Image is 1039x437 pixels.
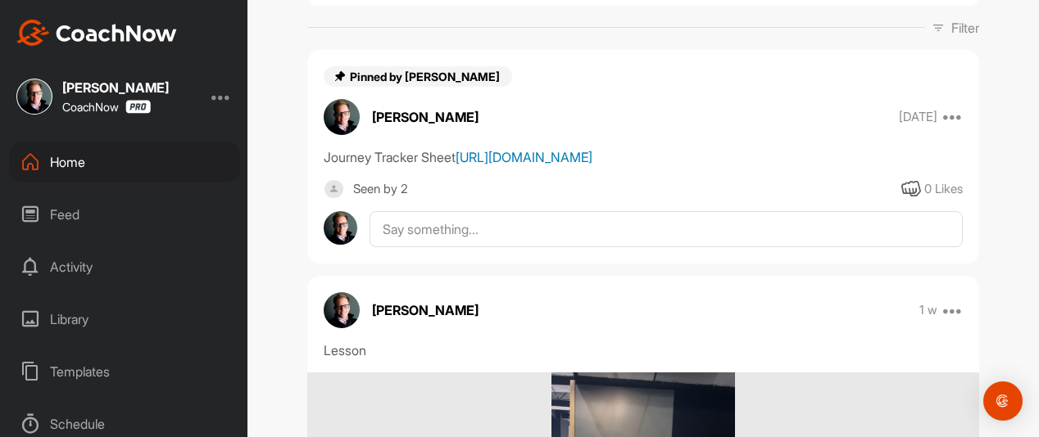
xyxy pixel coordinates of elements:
[983,381,1023,421] div: Open Intercom Messenger
[951,18,979,38] p: Filter
[324,292,360,328] img: avatar
[324,99,360,135] img: avatar
[9,194,240,235] div: Feed
[456,149,592,165] a: [URL][DOMAIN_NAME]
[16,79,52,115] img: square_20b62fea31acd0f213c23be39da22987.jpg
[62,100,151,114] div: CoachNow
[372,300,479,320] p: [PERSON_NAME]
[324,340,963,360] div: Lesson
[125,100,151,114] img: CoachNow Pro
[324,147,963,167] div: Journey Tracker Sheet
[9,299,240,340] div: Library
[372,107,479,127] p: [PERSON_NAME]
[324,211,357,245] img: avatar
[9,351,240,392] div: Templates
[919,302,937,318] p: 1 w
[333,70,347,83] img: pin
[324,179,344,200] img: square_default-ef6cabf814de5a2bf16c804365e32c732080f9872bdf737d349900a9daf73cf9.png
[899,109,937,125] p: [DATE]
[924,180,963,199] div: 0 Likes
[62,81,169,94] div: [PERSON_NAME]
[9,246,240,287] div: Activity
[353,179,408,200] div: Seen by 2
[9,142,240,182] div: Home
[350,70,502,83] span: Pinned by [PERSON_NAME]
[16,20,177,46] img: CoachNow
